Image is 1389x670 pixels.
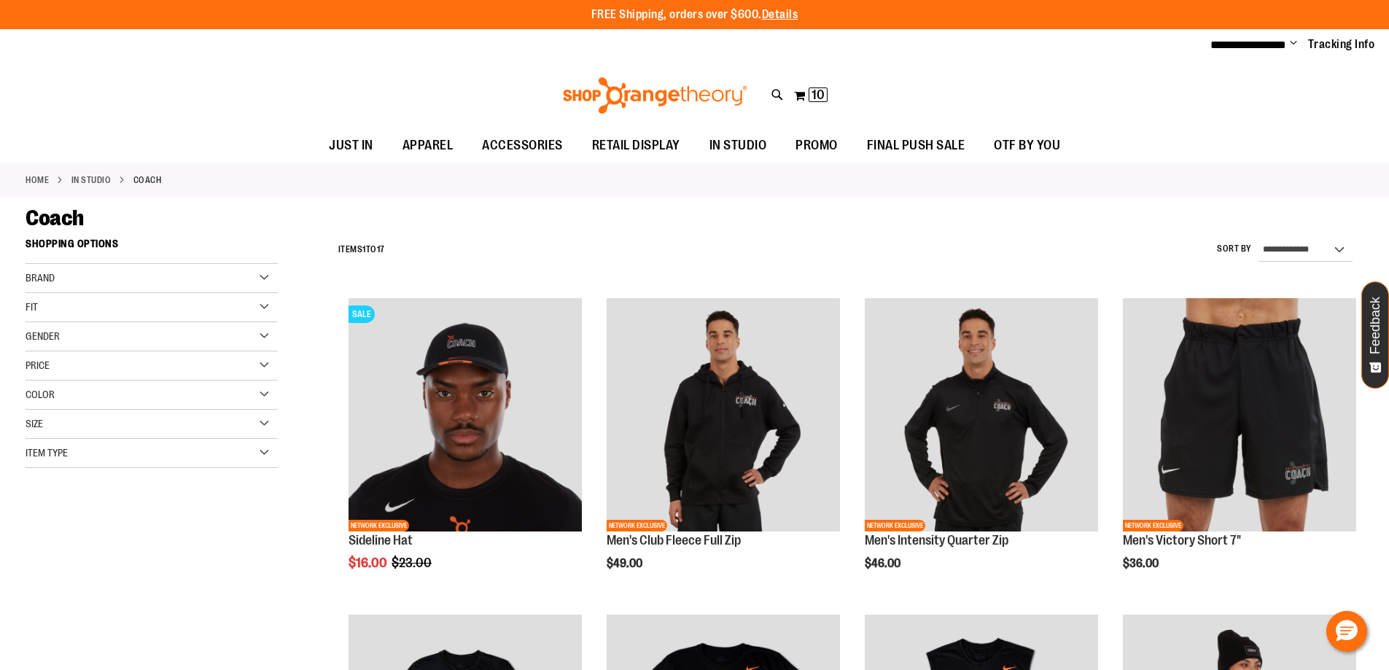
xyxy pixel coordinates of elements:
div: product [599,291,847,607]
span: Brand [26,272,55,284]
a: OTF Mens Coach FA23 Victory Short - Black primary imageNETWORK EXCLUSIVE [1123,298,1356,534]
strong: Shopping Options [26,231,278,264]
a: OTF Mens Coach FA23 Club Fleece Full Zip - Black primary imageNETWORK EXCLUSIVE [607,298,840,534]
span: NETWORK EXCLUSIVE [1123,520,1183,531]
a: Sideline Hat [349,533,413,548]
span: 1 [362,244,366,254]
a: JUST IN [314,129,388,163]
button: Hello, have a question? Let’s chat. [1326,611,1367,652]
span: FINAL PUSH SALE [867,129,965,162]
img: Sideline Hat primary image [349,298,582,531]
a: OTF Mens Coach FA23 Intensity Quarter Zip - Black primary imageNETWORK EXCLUSIVE [865,298,1098,534]
a: RETAIL DISPLAY [577,129,695,163]
a: APPAREL [388,129,468,163]
span: Item Type [26,447,68,459]
img: OTF Mens Coach FA23 Club Fleece Full Zip - Black primary image [607,298,840,531]
span: NETWORK EXCLUSIVE [865,520,925,531]
span: Color [26,389,55,400]
div: product [1116,291,1363,607]
a: IN STUDIO [695,129,782,162]
a: FINAL PUSH SALE [852,129,980,163]
a: Men's Intensity Quarter Zip [865,533,1008,548]
img: Shop Orangetheory [561,77,750,114]
strong: Coach [133,174,162,187]
img: OTF Mens Coach FA23 Intensity Quarter Zip - Black primary image [865,298,1098,531]
span: Price [26,359,50,371]
span: NETWORK EXCLUSIVE [607,520,667,531]
span: OTF BY YOU [994,129,1060,162]
a: Details [762,8,798,21]
label: Sort By [1217,243,1252,255]
span: ACCESSORIES [482,129,563,162]
span: SALE [349,305,375,323]
span: $36.00 [1123,557,1161,570]
button: Account menu [1290,37,1297,52]
img: OTF Mens Coach FA23 Victory Short - Black primary image [1123,298,1356,531]
div: product [341,291,589,607]
span: $46.00 [865,557,903,570]
a: Men's Victory Short 7" [1123,533,1241,548]
a: OTF BY YOU [979,129,1075,163]
span: 17 [377,244,385,254]
a: PROMO [781,129,852,163]
span: $49.00 [607,557,645,570]
a: IN STUDIO [71,174,112,187]
span: IN STUDIO [709,129,767,162]
a: Sideline Hat primary imageSALENETWORK EXCLUSIVE [349,298,582,534]
span: 10 [812,87,825,102]
span: PROMO [795,129,838,162]
p: FREE Shipping, orders over $600. [591,7,798,23]
span: Fit [26,301,38,313]
span: Feedback [1369,297,1382,354]
div: product [857,291,1105,607]
span: $16.00 [349,556,389,570]
a: Tracking Info [1308,36,1375,52]
a: ACCESSORIES [467,129,577,163]
span: APPAREL [402,129,454,162]
span: $23.00 [392,556,434,570]
span: NETWORK EXCLUSIVE [349,520,409,531]
a: Home [26,174,49,187]
span: Gender [26,330,60,342]
span: RETAIL DISPLAY [592,129,680,162]
span: JUST IN [329,129,373,162]
span: Size [26,418,43,429]
a: Men's Club Fleece Full Zip [607,533,741,548]
span: Coach [26,206,84,230]
h2: Items to [338,238,385,261]
button: Feedback - Show survey [1361,281,1389,389]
